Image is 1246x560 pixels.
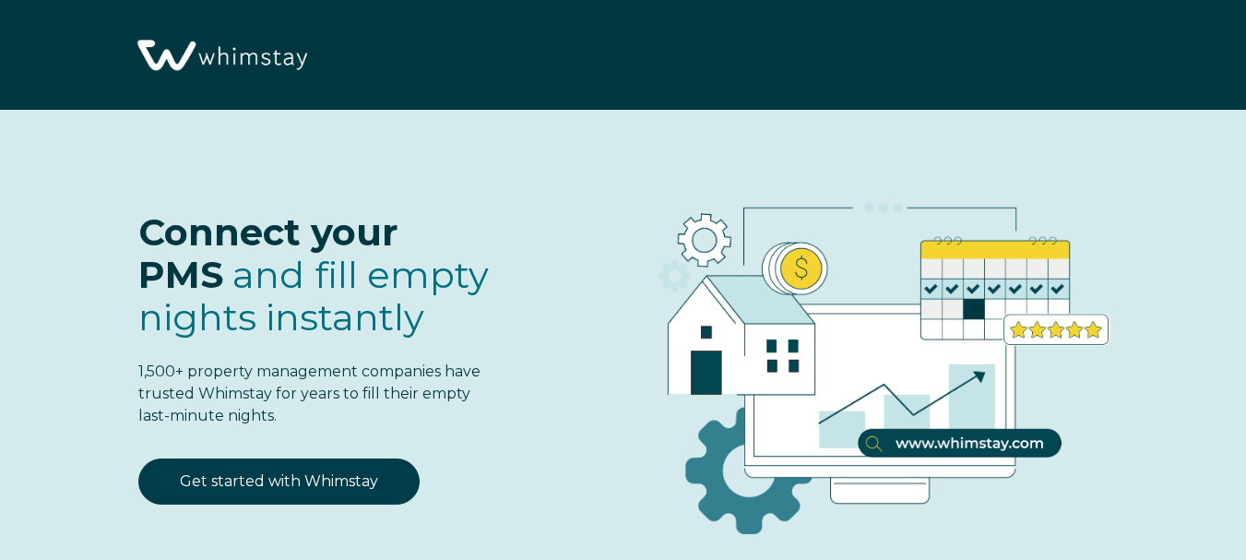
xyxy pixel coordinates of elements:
[138,209,398,297] span: Connect your PMS
[129,9,313,103] img: Whimstay Logo-02 1
[138,363,481,424] span: 1,500+ property management companies have trusted Whimstay for years to fill their empty last-min...
[138,459,420,505] a: Get started with Whimstay
[138,252,489,340] span: and
[138,252,489,340] span: fill empty nights instantly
